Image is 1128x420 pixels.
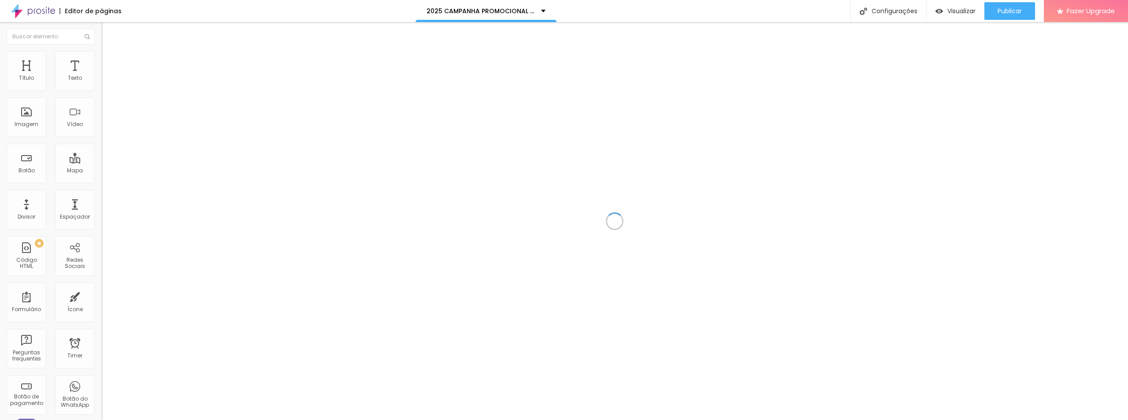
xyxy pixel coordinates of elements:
div: Botão de pagamento [9,394,44,406]
div: Ícone [67,306,83,312]
div: Título [19,75,34,81]
img: Icone [860,7,867,15]
p: 2025 CAMPANHA PROMOCIONAL DE FORMATURA [427,8,534,14]
div: Espaçador [60,214,90,220]
div: Botão [19,167,35,174]
div: Texto [68,75,82,81]
span: Fazer Upgrade [1067,7,1115,15]
button: Visualizar [927,2,984,20]
div: Código HTML [9,257,44,270]
div: Perguntas frequentes [9,349,44,362]
div: Botão do WhatsApp [57,396,92,409]
div: Editor de páginas [59,8,122,14]
div: Mapa [67,167,83,174]
div: Imagem [15,121,38,127]
div: Vídeo [67,121,83,127]
div: Timer [67,353,82,359]
span: Visualizar [947,7,976,15]
div: Redes Sociais [57,257,92,270]
img: Icone [85,34,90,39]
button: Publicar [984,2,1035,20]
input: Buscar elemento [7,29,95,45]
div: Formulário [12,306,41,312]
img: view-1.svg [935,7,943,15]
span: Publicar [998,7,1022,15]
div: Divisor [18,214,35,220]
